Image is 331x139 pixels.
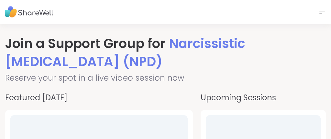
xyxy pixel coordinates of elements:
[5,3,53,21] img: ShareWell Nav Logo
[5,72,326,84] h2: Reserve your spot in a live video session now
[201,92,326,104] h4: Upcoming Sessions
[5,35,245,71] span: Narcissistic [MEDICAL_DATA] (NPD)
[5,92,193,104] h4: Featured [DATE]
[5,35,326,71] h1: Join a Support Group for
